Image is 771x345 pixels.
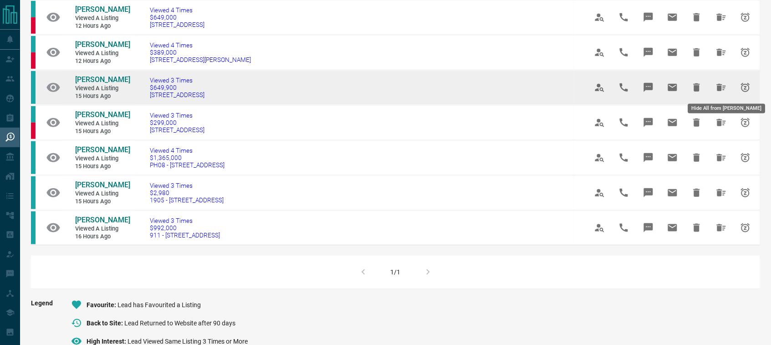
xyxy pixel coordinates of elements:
[150,147,225,169] a: Viewed 4 Times$1,365,000PH08 - [STREET_ADDRESS]
[710,41,732,63] span: Hide All from Jordan Mason
[150,14,204,21] span: $649,000
[31,141,36,174] div: condos.ca
[31,17,36,34] div: property.ca
[75,57,130,65] span: 12 hours ago
[128,338,248,345] span: Lead Viewed Same Listing 3 Times or More
[391,268,401,276] div: 1/1
[75,22,130,30] span: 12 hours ago
[150,196,224,204] span: 1905 - [STREET_ADDRESS]
[735,217,756,239] span: Snooze
[150,217,220,239] a: Viewed 3 Times$992,000911 - [STREET_ADDRESS]
[75,40,130,50] a: [PERSON_NAME]
[75,85,130,93] span: Viewed a Listing
[150,49,251,56] span: $389,000
[75,93,130,100] span: 15 hours ago
[150,41,251,49] span: Viewed 4 Times
[710,217,732,239] span: Hide All from Emily Mundy
[87,301,117,309] span: Favourite
[150,154,225,161] span: $1,365,000
[735,41,756,63] span: Snooze
[662,6,684,28] span: Email
[75,225,130,233] span: Viewed a Listing
[75,75,130,84] span: [PERSON_NAME]
[150,84,204,91] span: $649,900
[710,112,732,134] span: Hide All from Jordan Mason
[75,110,130,120] a: [PERSON_NAME]
[686,182,708,204] span: Hide
[613,77,635,98] span: Call
[31,71,36,104] div: condos.ca
[75,180,130,189] span: [PERSON_NAME]
[589,147,611,169] span: View Profile
[150,77,204,98] a: Viewed 3 Times$649,900[STREET_ADDRESS]
[589,77,611,98] span: View Profile
[150,232,220,239] span: 911 - [STREET_ADDRESS]
[662,217,684,239] span: Email
[75,145,130,154] span: [PERSON_NAME]
[75,155,130,163] span: Viewed a Listing
[150,56,251,63] span: [STREET_ADDRESS][PERSON_NAME]
[710,147,732,169] span: Hide All from Alanna Kit
[75,15,130,22] span: Viewed a Listing
[31,1,36,17] div: condos.ca
[589,217,611,239] span: View Profile
[662,41,684,63] span: Email
[688,104,766,113] div: Hide All from [PERSON_NAME]
[31,176,36,209] div: condos.ca
[75,5,130,15] a: [PERSON_NAME]
[75,233,130,241] span: 16 hours ago
[75,145,130,155] a: [PERSON_NAME]
[150,91,204,98] span: [STREET_ADDRESS]
[662,147,684,169] span: Email
[75,5,130,14] span: [PERSON_NAME]
[735,6,756,28] span: Snooze
[662,112,684,134] span: Email
[735,77,756,98] span: Snooze
[75,216,130,225] a: [PERSON_NAME]
[686,217,708,239] span: Hide
[638,217,659,239] span: Message
[31,52,36,69] div: property.ca
[710,6,732,28] span: Hide All from Erica Jin
[638,112,659,134] span: Message
[117,301,201,309] span: Lead has Favourited a Listing
[589,182,611,204] span: View Profile
[735,147,756,169] span: Snooze
[589,6,611,28] span: View Profile
[686,41,708,63] span: Hide
[150,161,225,169] span: PH08 - [STREET_ADDRESS]
[150,21,204,28] span: [STREET_ADDRESS]
[75,40,130,49] span: [PERSON_NAME]
[710,182,732,204] span: Hide All from Vincent Vistanio
[686,6,708,28] span: Hide
[87,319,124,327] span: Back to Site
[75,120,130,128] span: Viewed a Listing
[638,147,659,169] span: Message
[686,147,708,169] span: Hide
[150,182,224,204] a: Viewed 3 Times$2,9801905 - [STREET_ADDRESS]
[150,147,225,154] span: Viewed 4 Times
[75,180,130,190] a: [PERSON_NAME]
[31,123,36,139] div: property.ca
[638,77,659,98] span: Message
[150,41,251,63] a: Viewed 4 Times$389,000[STREET_ADDRESS][PERSON_NAME]
[735,182,756,204] span: Snooze
[75,50,130,57] span: Viewed a Listing
[75,163,130,170] span: 15 hours ago
[150,224,220,232] span: $992,000
[150,217,220,224] span: Viewed 3 Times
[662,77,684,98] span: Email
[75,75,130,85] a: [PERSON_NAME]
[31,106,36,123] div: condos.ca
[613,6,635,28] span: Call
[150,112,204,119] span: Viewed 3 Times
[638,182,659,204] span: Message
[150,182,224,189] span: Viewed 3 Times
[686,112,708,134] span: Hide
[150,126,204,134] span: [STREET_ADDRESS]
[75,190,130,198] span: Viewed a Listing
[638,6,659,28] span: Message
[150,6,204,14] span: Viewed 4 Times
[662,182,684,204] span: Email
[150,77,204,84] span: Viewed 3 Times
